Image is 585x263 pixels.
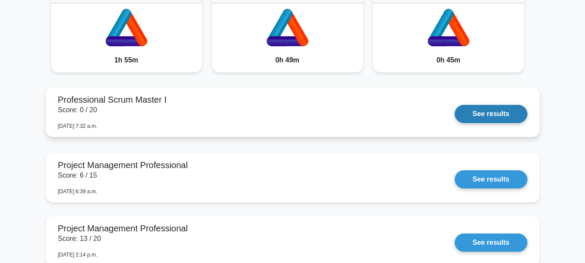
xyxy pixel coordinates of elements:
[455,170,527,188] a: See results
[212,48,363,72] div: 0h 49m
[373,48,524,72] div: 0h 45m
[455,105,527,123] a: See results
[51,48,202,72] div: 1h 55m
[455,234,527,252] a: See results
